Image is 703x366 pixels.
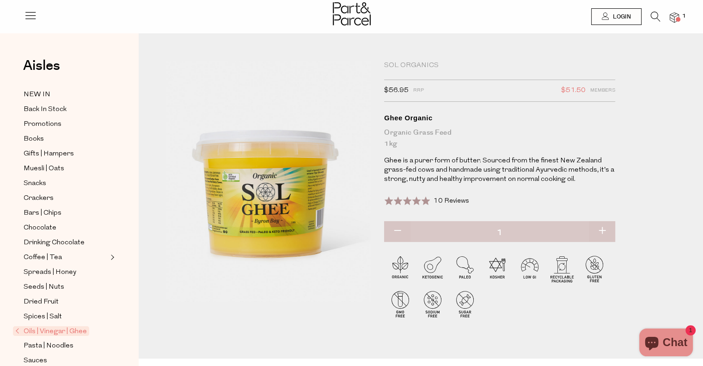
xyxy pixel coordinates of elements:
[13,326,89,336] span: Oils | Vinegar | Ghee
[24,297,59,308] span: Dried Fruit
[108,252,115,263] button: Expand/Collapse Coffee | Tea
[24,118,108,130] a: Promotions
[24,119,61,130] span: Promotions
[591,8,642,25] a: Login
[416,253,449,285] img: P_P-ICONS-Live_Bec_V11_Ketogenic.svg
[24,252,108,263] a: Coffee | Tea
[24,222,108,234] a: Chocolate
[24,89,108,100] a: NEW IN
[24,267,76,278] span: Spreads | Honey
[449,288,481,320] img: P_P-ICONS-Live_Bec_V11_Sugar_Free.svg
[434,198,469,205] span: 10 Reviews
[384,127,615,149] div: Organic Grass Feed 1kg
[384,156,615,184] p: Ghee is a purer form of butter. Sourced from the finest New Zealand grass-fed cows and handmade u...
[513,253,546,285] img: P_P-ICONS-Live_Bec_V11_Low_Gi.svg
[23,56,60,76] span: Aisles
[24,178,108,189] a: Snacks
[24,237,85,248] span: Drinking Chocolate
[24,178,46,189] span: Snacks
[15,326,108,337] a: Oils | Vinegar | Ghee
[24,311,62,323] span: Spices | Salt
[24,89,50,100] span: NEW IN
[166,61,370,302] img: Ghee Organic
[449,253,481,285] img: P_P-ICONS-Live_Bec_V11_Paleo.svg
[636,329,696,359] inbox-online-store-chat: Shopify online store chat
[24,148,108,160] a: Gifts | Hampers
[23,59,60,82] a: Aisles
[24,267,108,278] a: Spreads | Honey
[611,13,631,21] span: Login
[384,288,416,320] img: P_P-ICONS-Live_Bec_V11_GMO_Free.svg
[24,207,108,219] a: Bars | Chips
[24,104,67,115] span: Back In Stock
[24,311,108,323] a: Spices | Salt
[24,208,61,219] span: Bars | Chips
[384,61,615,70] div: Sol Organics
[24,193,54,204] span: Crackers
[24,341,73,352] span: Pasta | Noodles
[481,253,513,285] img: P_P-ICONS-Live_Bec_V11_Kosher.svg
[680,12,688,20] span: 1
[24,149,74,160] span: Gifts | Hampers
[24,163,64,174] span: Muesli | Oats
[384,85,409,97] span: $56.95
[24,281,108,293] a: Seeds | Nuts
[24,133,108,145] a: Books
[24,282,64,293] span: Seeds | Nuts
[24,223,56,234] span: Chocolate
[384,113,615,123] div: Ghee Organic
[590,85,615,97] span: Members
[24,252,62,263] span: Coffee | Tea
[24,192,108,204] a: Crackers
[578,253,611,285] img: P_P-ICONS-Live_Bec_V11_Gluten_Free.svg
[24,104,108,115] a: Back In Stock
[24,237,108,248] a: Drinking Chocolate
[413,85,424,97] span: RRP
[333,2,371,25] img: Part&Parcel
[24,340,108,352] a: Pasta | Noodles
[546,253,578,285] img: P_P-ICONS-Live_Bec_V11_Recyclable_Packaging.svg
[24,296,108,308] a: Dried Fruit
[384,221,615,244] input: QTY Ghee Organic
[416,288,449,320] img: P_P-ICONS-Live_Bec_V11_Sodium_Free.svg
[24,134,44,145] span: Books
[384,253,416,285] img: P_P-ICONS-Live_Bec_V11_Organic.svg
[24,163,108,174] a: Muesli | Oats
[670,12,679,22] a: 1
[561,85,586,97] span: $51.50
